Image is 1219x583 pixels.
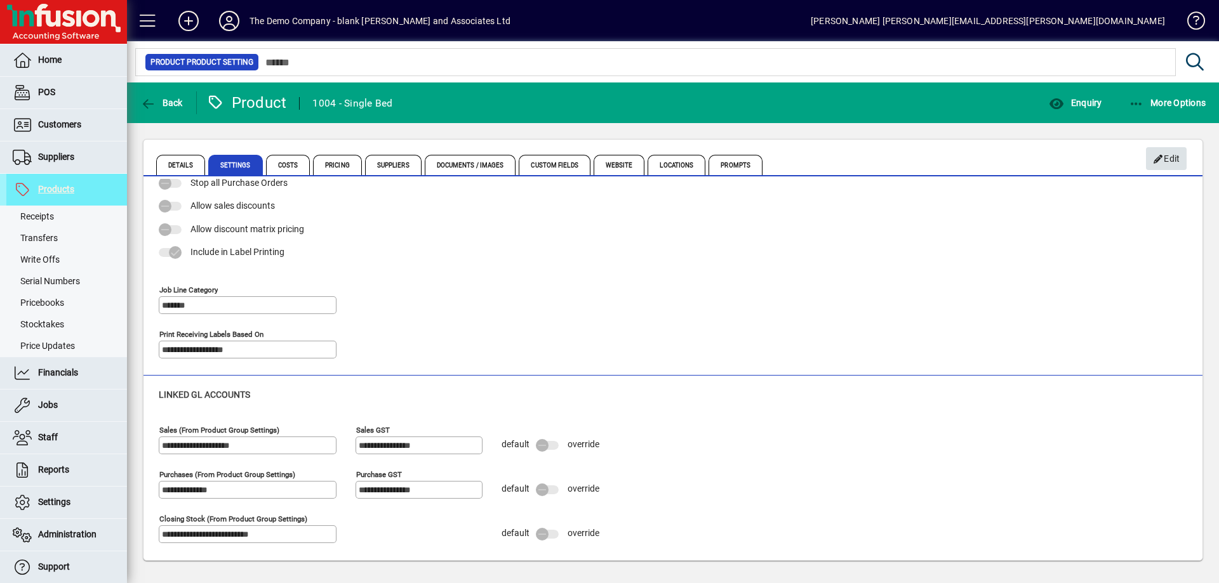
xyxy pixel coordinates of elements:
span: Products [38,184,74,194]
span: default [502,483,530,494]
button: Profile [209,10,250,32]
span: Enquiry [1049,98,1102,108]
span: Costs [266,155,310,175]
span: POS [38,87,55,97]
div: Product [206,93,287,113]
span: Reports [38,464,69,475]
span: Linked GL accounts [159,390,250,400]
span: default [502,528,530,538]
mat-label: Purchase GST [356,469,402,478]
span: Locations [648,155,705,175]
span: Stop all Purchase Orders [190,178,288,188]
a: Administration [6,519,127,551]
span: Pricing [313,155,362,175]
a: Serial Numbers [6,270,127,292]
button: More Options [1126,91,1209,114]
span: Documents / Images [425,155,516,175]
span: Customers [38,119,81,129]
span: override [568,439,599,449]
span: Stocktakes [13,319,64,329]
a: Suppliers [6,141,127,173]
span: Back [140,98,183,108]
span: Allow discount matrix pricing [190,224,304,234]
span: Financials [38,367,78,377]
span: default [502,439,530,449]
span: Suppliers [38,152,74,162]
mat-label: Purchases (from product group settings) [159,469,295,478]
span: override [568,483,599,494]
a: Pricebooks [6,292,127,313]
mat-label: Print Receiving Labels Based On [159,329,263,338]
app-page-header-button: Back [127,91,197,114]
span: Edit [1153,148,1180,169]
span: Product Product Setting [150,56,253,69]
button: Back [137,91,186,114]
span: Serial Numbers [13,276,80,286]
a: Stocktakes [6,313,127,335]
div: The Demo Company - blank [PERSON_NAME] and Associates Ltd [250,11,510,31]
a: Transfers [6,227,127,249]
span: Details [156,155,205,175]
a: Write Offs [6,249,127,270]
span: Settings [208,155,263,175]
a: Staff [6,422,127,454]
a: Customers [6,109,127,141]
div: [PERSON_NAME] [PERSON_NAME][EMAIL_ADDRESS][PERSON_NAME][DOMAIN_NAME] [811,11,1165,31]
a: Receipts [6,206,127,227]
span: Receipts [13,211,54,221]
span: Settings [38,497,70,507]
span: Write Offs [13,254,60,265]
a: Settings [6,487,127,518]
span: Support [38,561,70,572]
mat-label: Job line category [159,285,218,294]
button: Edit [1146,147,1187,170]
mat-label: Closing stock (from product group settings) [159,514,307,523]
div: 1004 - Single Bed [312,93,392,114]
a: Home [6,44,127,76]
a: POS [6,77,127,108]
a: Knowledge Base [1178,3,1203,44]
span: Pricebooks [13,298,64,308]
span: Prompts [709,155,763,175]
span: Website [594,155,645,175]
span: Allow sales discounts [190,200,275,211]
span: Transfers [13,233,58,243]
span: More Options [1129,98,1206,108]
span: Custom Fields [519,155,590,175]
span: Jobs [38,400,58,410]
a: Jobs [6,390,127,421]
a: Financials [6,357,127,389]
button: Enquiry [1046,91,1105,114]
span: Administration [38,529,97,539]
span: override [568,528,599,538]
mat-label: Sales (from product group settings) [159,425,279,434]
span: Suppliers [365,155,422,175]
button: Add [168,10,209,32]
span: Home [38,55,62,65]
a: Reports [6,454,127,486]
mat-label: Sales GST [356,425,390,434]
a: Price Updates [6,335,127,357]
span: Price Updates [13,341,75,351]
span: Staff [38,432,58,442]
span: Include in Label Printing [190,247,284,257]
a: Support [6,551,127,583]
